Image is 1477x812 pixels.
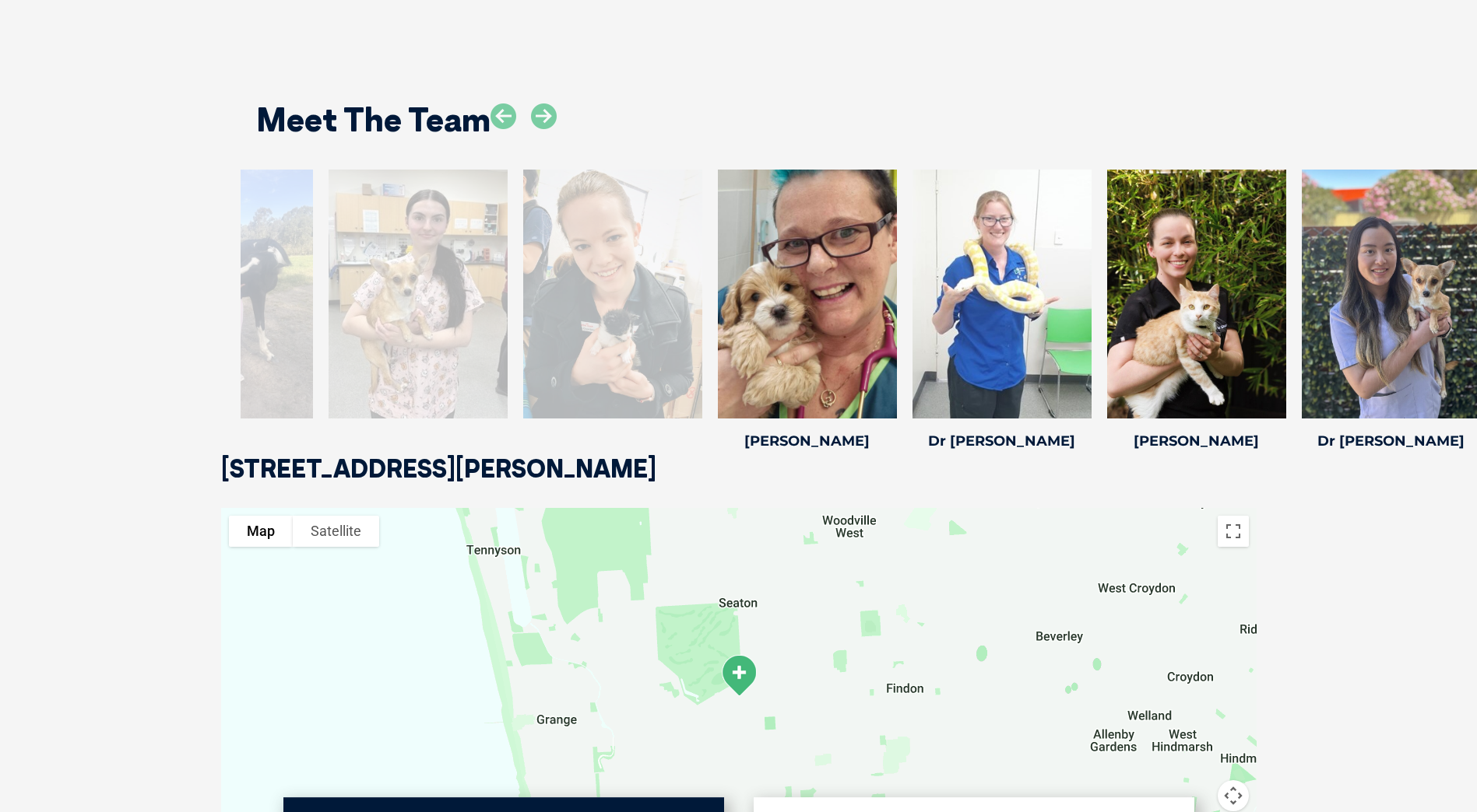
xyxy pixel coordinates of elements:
button: Show street map [229,516,293,547]
h4: [PERSON_NAME] [718,434,897,448]
h4: Dr [PERSON_NAME] [913,434,1092,448]
button: Map camera controls [1218,780,1249,811]
h4: [PERSON_NAME] [1107,434,1286,448]
h2: Meet The Team [256,103,491,136]
button: Show satellite imagery [293,516,379,547]
button: Toggle fullscreen view [1218,516,1249,547]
